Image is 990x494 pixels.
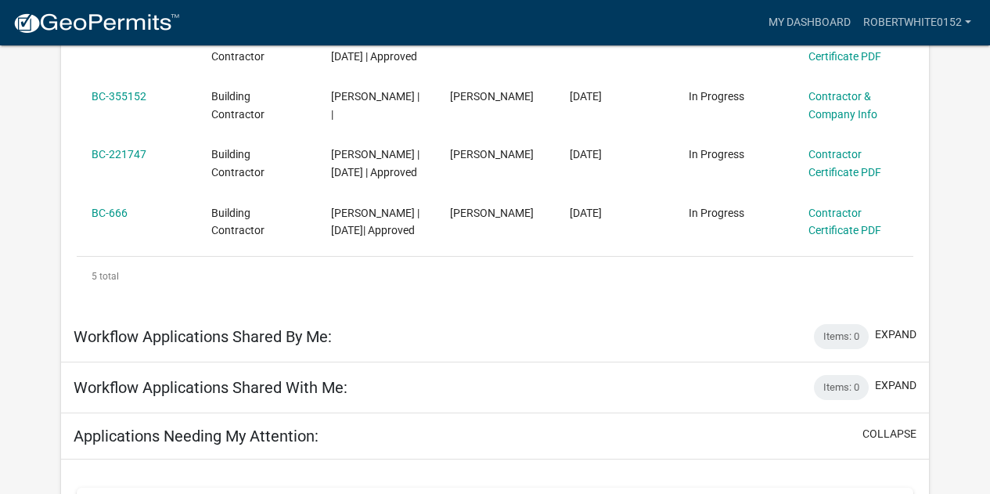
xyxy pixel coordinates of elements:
[92,90,146,103] a: BC-355152
[814,324,869,349] div: Items: 0
[450,207,534,219] span: Robert White
[331,90,419,121] span: Robert White | |
[211,148,265,178] span: Building Contractor
[689,207,744,219] span: In Progress
[92,207,128,219] a: BC-666
[875,377,916,394] button: expand
[808,207,881,237] a: Contractor Certificate PDF
[74,427,319,445] h5: Applications Needing My Attention:
[450,148,534,160] span: Robert White
[74,378,347,397] h5: Workflow Applications Shared With Me:
[808,148,881,178] a: Contractor Certificate PDF
[857,8,977,38] a: robertwhite0152
[570,90,602,103] span: 12/31/2024
[92,148,146,160] a: BC-221747
[689,90,744,103] span: In Progress
[689,148,744,160] span: In Progress
[211,90,265,121] span: Building Contractor
[762,8,857,38] a: My Dashboard
[570,207,602,219] span: 04/17/2023
[211,207,265,237] span: Building Contractor
[875,326,916,343] button: expand
[570,148,602,160] span: 02/13/2024
[862,426,916,442] button: collapse
[74,327,332,346] h5: Workflow Applications Shared By Me:
[331,207,419,237] span: Robert J White | 04/17/2023| Approved
[77,257,913,296] div: 5 total
[808,90,877,121] a: Contractor & Company Info
[814,375,869,400] div: Items: 0
[450,90,534,103] span: Robert White
[331,148,419,178] span: Robert White | 02/27/2024 | Approved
